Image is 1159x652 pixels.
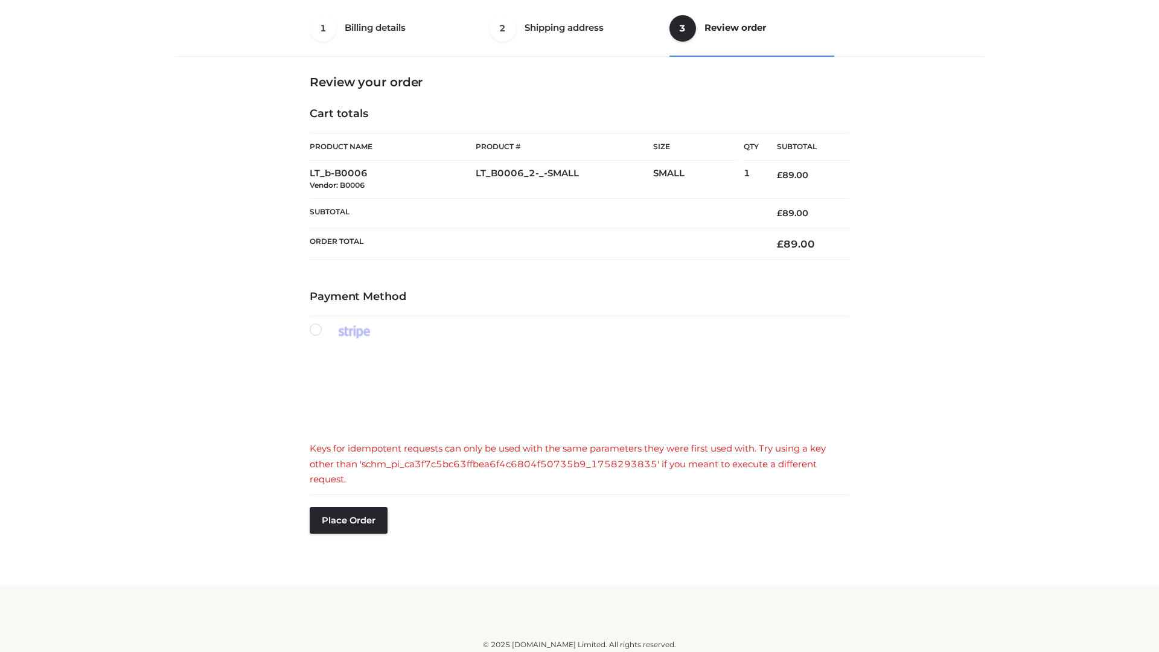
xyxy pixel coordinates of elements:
[310,133,476,161] th: Product Name
[310,441,849,487] div: Keys for idempotent requests can only be used with the same parameters they were first used with....
[310,75,849,89] h3: Review your order
[777,170,782,181] span: £
[744,161,759,199] td: 1
[310,507,388,534] button: Place order
[310,198,759,228] th: Subtotal
[759,133,849,161] th: Subtotal
[310,228,759,260] th: Order Total
[777,170,808,181] bdi: 89.00
[310,161,476,199] td: LT_b-B0006
[310,107,849,121] h4: Cart totals
[777,208,808,219] bdi: 89.00
[476,133,653,161] th: Product #
[476,161,653,199] td: LT_B0006_2-_-SMALL
[777,208,782,219] span: £
[310,290,849,304] h4: Payment Method
[307,351,847,428] iframe: Secure payment input frame
[310,181,365,190] small: Vendor: B0006
[653,161,744,199] td: SMALL
[744,133,759,161] th: Qty
[179,639,980,651] div: © 2025 [DOMAIN_NAME] Limited. All rights reserved.
[777,238,815,250] bdi: 89.00
[653,133,738,161] th: Size
[777,238,784,250] span: £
